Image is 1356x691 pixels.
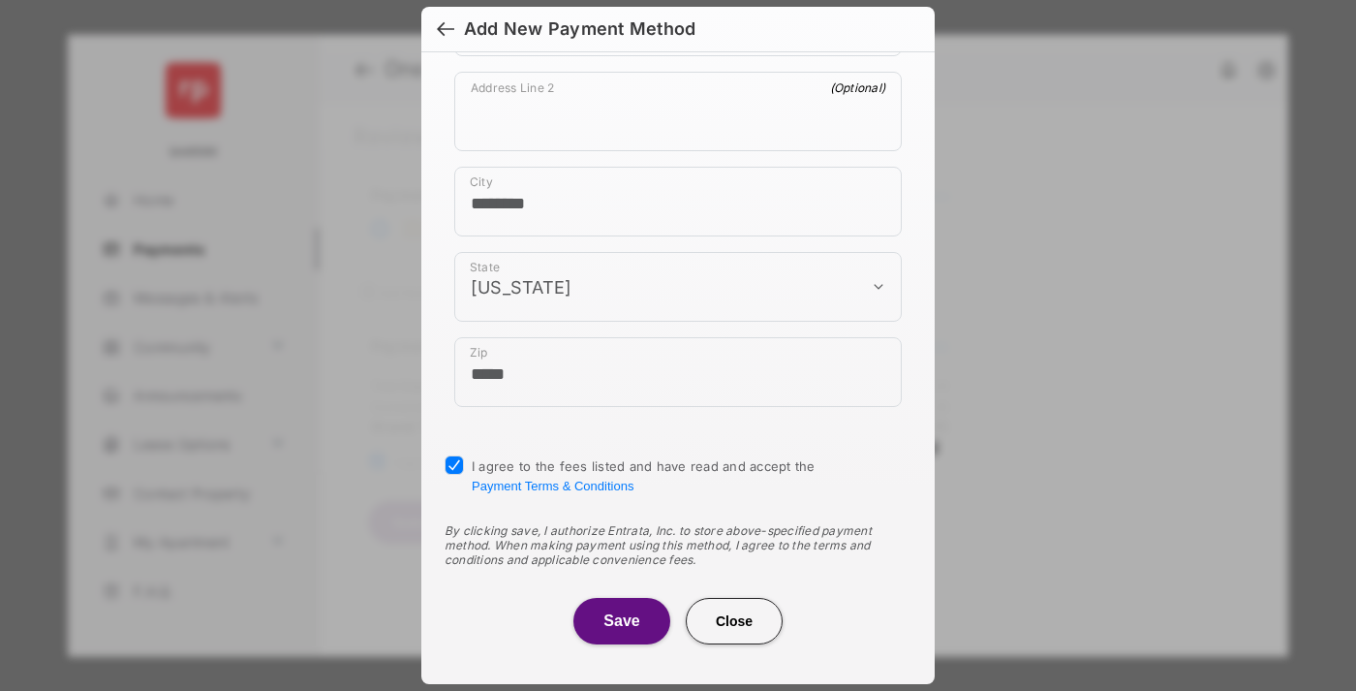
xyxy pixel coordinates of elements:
div: payment_method_screening[postal_addresses][locality] [454,167,902,236]
div: By clicking save, I authorize Entrata, Inc. to store above-specified payment method. When making ... [445,523,911,567]
button: I agree to the fees listed and have read and accept the [472,479,633,493]
div: Add New Payment Method [464,18,695,40]
button: Close [686,598,783,644]
div: payment_method_screening[postal_addresses][postalCode] [454,337,902,407]
div: payment_method_screening[postal_addresses][administrativeArea] [454,252,902,322]
span: I agree to the fees listed and have read and accept the [472,458,816,493]
div: payment_method_screening[postal_addresses][addressLine2] [454,72,902,151]
button: Save [573,598,670,644]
